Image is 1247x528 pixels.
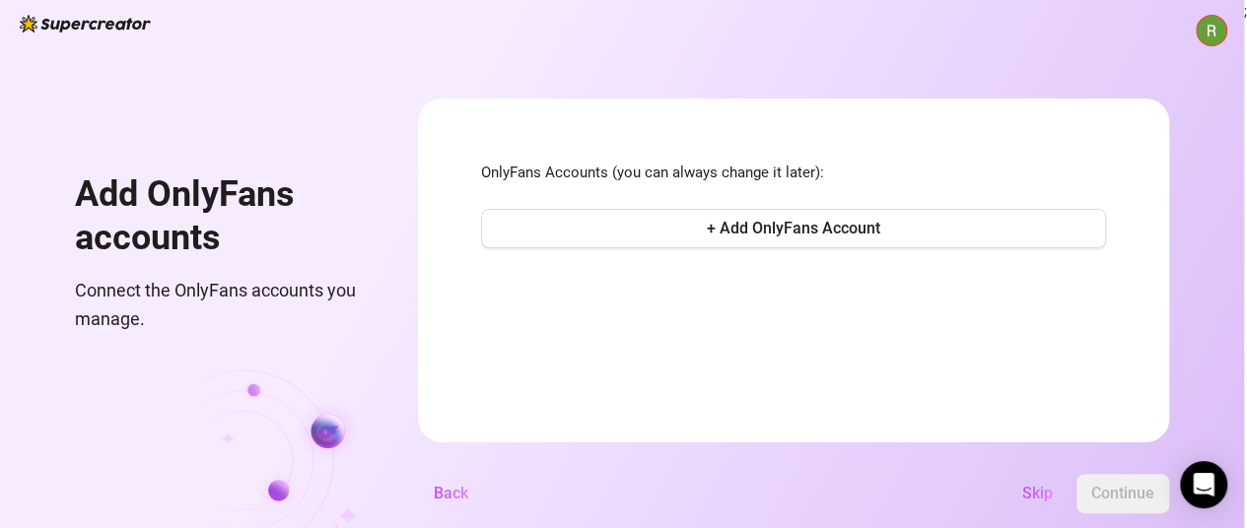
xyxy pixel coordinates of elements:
[1076,474,1169,513] button: Continue
[707,219,880,237] span: + Add OnlyFans Account
[1006,474,1069,513] button: Skip
[434,484,468,502] span: Back
[1022,484,1053,502] span: Skip
[75,173,371,259] h1: Add OnlyFans accounts
[481,209,1106,248] button: + Add OnlyFans Account
[1197,16,1226,45] img: ACg8ocKwLg-NC5TasFRC2i4PSl9Fv_Jw5_2cI4OET86A-hZKfl96SA=s96-c
[75,277,371,333] span: Connect the OnlyFans accounts you manage.
[1180,461,1227,508] div: Open Intercom Messenger
[418,474,484,513] button: Back
[20,15,151,33] img: logo
[481,162,1106,185] span: OnlyFans Accounts (you can always change it later):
